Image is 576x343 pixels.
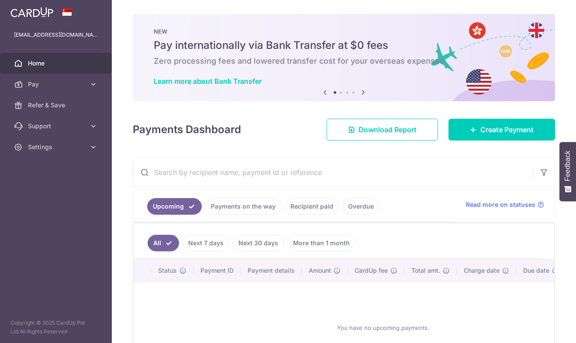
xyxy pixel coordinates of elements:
[355,266,388,275] span: CardUp fee
[205,198,281,215] a: Payments on the way
[147,198,202,215] a: Upcoming
[411,266,440,275] span: Total amt.
[309,266,331,275] span: Amount
[154,28,534,35] p: NEW
[466,200,535,209] span: Read more on statuses
[327,119,438,141] a: Download Report
[342,198,379,215] a: Overdue
[28,59,86,68] span: Home
[154,56,534,66] h6: Zero processing fees and lowered transfer cost for your overseas expenses
[133,158,534,186] input: Search by recipient name, payment id or reference
[148,235,179,251] a: All
[28,143,86,151] span: Settings
[464,266,500,275] span: Charge date
[28,101,86,110] span: Refer & Save
[359,124,417,135] span: Download Report
[564,151,572,181] span: Feedback
[133,122,241,137] h4: Payments Dashboard
[193,259,241,282] th: Payment ID
[14,31,98,39] p: [EMAIL_ADDRESS][DOMAIN_NAME]
[28,80,86,89] span: Pay
[10,7,53,17] img: CardUp
[287,235,355,251] a: More than 1 month
[183,235,229,251] a: Next 7 days
[448,119,555,141] a: Create Payment
[158,266,177,275] span: Status
[285,198,339,215] a: Recipient paid
[233,235,284,251] a: Next 30 days
[523,266,549,275] span: Due date
[154,77,262,86] a: Learn more about Bank Transfer
[241,259,302,282] th: Payment details
[133,14,555,101] img: Bank transfer banner
[154,38,534,52] h5: Pay internationally via Bank Transfer at $0 fees
[559,142,576,201] button: Feedback - Show survey
[28,122,86,130] span: Support
[466,200,544,209] a: Read more on statuses
[480,124,534,135] span: Create Payment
